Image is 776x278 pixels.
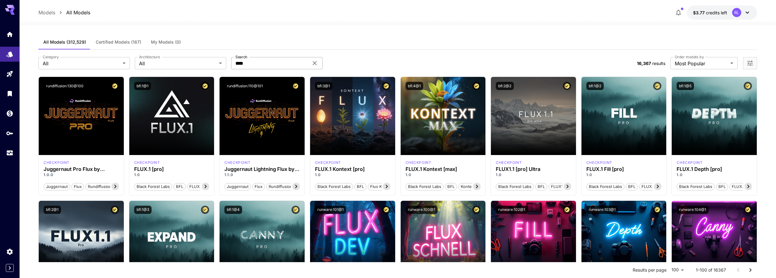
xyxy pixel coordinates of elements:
[151,39,181,45] span: My Models (0)
[406,184,443,190] span: Black Forest Labs
[291,206,300,214] button: Certified Model – Vetted for best performance and includes a commercial license.
[496,160,522,165] p: checkpoint
[224,182,251,190] button: juggernaut
[134,206,152,214] button: bfl:1@3
[38,9,90,16] nav: breadcrumb
[44,184,70,190] span: juggernaut
[315,160,341,165] div: FLUX.1 Kontext [pro]
[732,8,741,17] div: RL
[406,160,431,165] p: checkpoint
[44,182,70,190] button: juggernaut
[586,182,624,190] button: Black Forest Labs
[639,184,674,190] span: FLUX.1 Fill [pro]
[38,9,55,16] a: Models
[44,206,61,214] button: bfl:2@1
[406,172,481,178] p: 1.0
[224,166,300,172] h3: Juggernaut Lightning Flux by RunDiffusion
[535,182,547,190] button: BFL
[563,82,571,90] button: Certified Model – Vetted for best performance and includes a commercial license.
[675,54,704,60] label: Order models by
[66,9,90,16] a: All Models
[677,160,703,165] div: fluxpro
[44,160,70,165] p: checkpoint
[496,182,534,190] button: Black Forest Labs
[693,9,727,16] div: $3.77361
[496,166,571,172] div: FLUX1.1 [pro] Ultra
[675,60,728,67] span: Most Popular
[201,82,209,90] button: Certified Model – Vetted for best performance and includes a commercial license.
[639,182,674,190] button: FLUX.1 Fill [pro]
[6,148,13,156] div: Usage
[472,206,481,214] button: Certified Model – Vetted for best performance and includes a commercial license.
[134,82,151,90] button: bfl:1@1
[382,82,390,90] button: Certified Model – Vetted for best performance and includes a commercial license.
[315,82,332,90] button: bfl:3@1
[315,166,390,172] h3: FLUX.1 Kontext [pro]
[43,60,120,67] span: All
[111,206,119,214] button: Certified Model – Vetted for best performance and includes a commercial license.
[716,182,728,190] button: BFL
[744,264,756,276] button: Go to next page
[266,184,295,190] span: rundiffusion
[224,172,300,178] p: 1.1.0
[677,82,694,90] button: bfl:1@5
[252,182,265,190] button: flux
[85,182,114,190] button: rundiffusion
[496,82,514,90] button: bfl:2@2
[549,184,588,190] span: FLUX1.1 [pro] Ultra
[586,172,662,178] p: 1.0
[637,61,651,66] span: 16,367
[459,184,477,190] span: Kontext
[677,166,752,172] div: FLUX.1 Depth [pro]
[496,172,571,178] p: 1.0
[44,82,86,90] button: rundiffusion:130@100
[626,184,638,190] span: BFL
[134,166,209,172] h3: FLUX.1 [pro]
[139,60,216,67] span: All
[6,90,13,97] div: Library
[406,182,444,190] button: Black Forest Labs
[406,206,438,214] button: runware:100@1
[406,166,481,172] h3: FLUX.1 Kontext [max]
[187,184,215,190] span: FLUX.1 [pro]
[6,31,13,38] div: Home
[677,160,703,165] p: checkpoint
[225,184,251,190] span: juggernaut
[696,267,726,273] p: 1–100 of 16367
[44,172,119,178] p: 1.0.0
[472,82,481,90] button: Certified Model – Vetted for best performance and includes a commercial license.
[445,182,457,190] button: BFL
[134,160,160,165] p: checkpoint
[315,160,341,165] p: checkpoint
[44,160,70,165] div: FLUX.1 D
[86,184,114,190] span: rundiffusion
[652,61,665,66] span: results
[252,184,265,190] span: flux
[406,82,423,90] button: bfl:4@1
[368,184,396,190] span: Flux Kontext
[6,264,14,272] button: Expand sidebar
[586,160,612,165] div: fluxpro
[653,82,661,90] button: Certified Model – Vetted for best performance and includes a commercial license.
[677,184,714,190] span: Black Forest Labs
[134,172,209,178] p: 1.0
[134,182,172,190] button: Black Forest Labs
[173,182,186,190] button: BFL
[706,10,727,15] span: credits left
[291,82,300,90] button: Certified Model – Vetted for best performance and includes a commercial license.
[139,54,160,60] label: Architecture
[235,54,247,60] label: Search
[693,10,706,15] span: $3.77
[729,182,770,190] button: FLUX.1 Depth [pro]
[496,160,522,165] div: fluxultra
[677,182,715,190] button: Black Forest Labs
[677,206,709,214] button: runware:104@1
[633,267,667,273] p: Results per page
[201,206,209,214] button: Certified Model – Vetted for best performance and includes a commercial license.
[746,60,754,67] button: Open more filters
